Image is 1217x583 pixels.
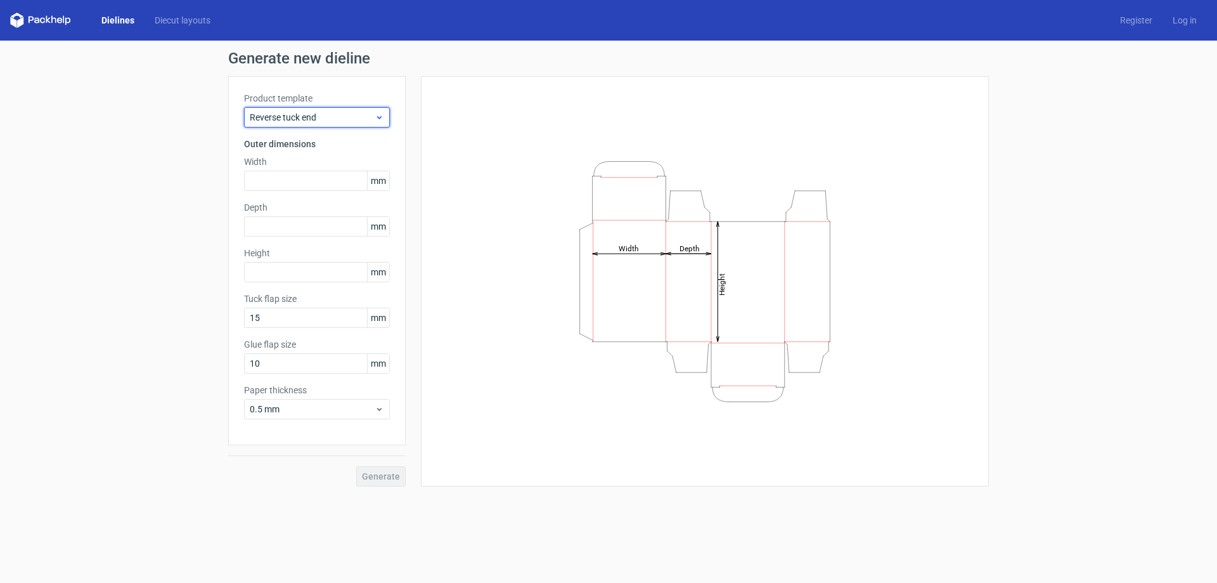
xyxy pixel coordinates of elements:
[244,292,390,305] label: Tuck flap size
[619,244,639,252] tspan: Width
[367,308,389,327] span: mm
[228,51,989,66] h1: Generate new dieline
[367,171,389,190] span: mm
[244,247,390,259] label: Height
[244,92,390,105] label: Product template
[367,263,389,282] span: mm
[367,354,389,373] span: mm
[250,111,375,124] span: Reverse tuck end
[244,138,390,150] h3: Outer dimensions
[1110,14,1162,27] a: Register
[1162,14,1207,27] a: Log in
[244,155,390,168] label: Width
[145,14,221,27] a: Diecut layouts
[244,338,390,351] label: Glue flap size
[679,244,700,252] tspan: Depth
[91,14,145,27] a: Dielines
[244,201,390,214] label: Depth
[250,403,375,416] span: 0.5 mm
[718,273,726,295] tspan: Height
[244,384,390,396] label: Paper thickness
[367,217,389,236] span: mm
